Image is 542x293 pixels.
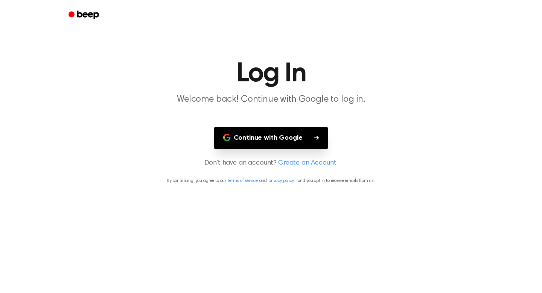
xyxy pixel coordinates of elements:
[78,60,464,87] h1: Log In
[214,127,328,149] button: Continue with Google
[63,8,106,23] a: Beep
[9,158,533,168] p: Don't have an account?
[228,179,257,183] a: terms of service
[268,179,294,183] a: privacy policy
[9,177,533,184] p: By continuing, you agree to our and , and you opt in to receive emails from us.
[126,93,416,106] p: Welcome back! Continue with Google to log in.
[278,158,336,168] a: Create an Account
